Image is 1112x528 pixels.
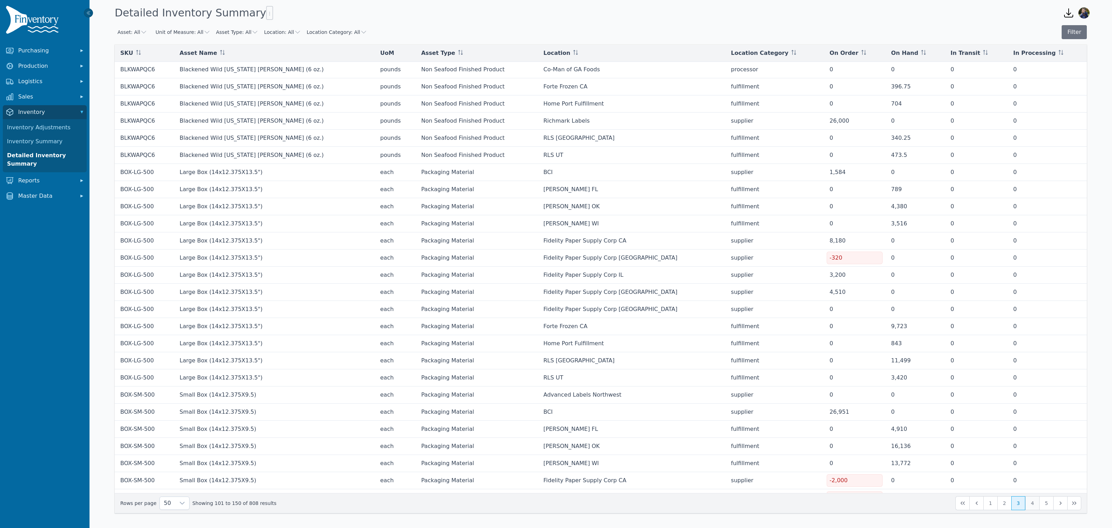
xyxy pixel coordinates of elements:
[891,185,939,194] div: 789
[725,181,824,198] td: fulfillment
[829,219,880,228] div: 0
[538,95,725,113] td: Home Port Fulfillment
[18,176,74,185] span: Reports
[174,198,375,215] td: Large Box (14x12.375X13.5")
[538,352,725,369] td: RLS [GEOGRAPHIC_DATA]
[543,49,570,57] span: Location
[380,49,394,57] span: UoM
[950,271,1002,279] div: 0
[538,164,725,181] td: BCI
[1013,271,1081,279] div: 0
[829,305,880,313] div: 0
[829,168,880,176] div: 1,584
[1013,49,1056,57] span: In Processing
[538,113,725,130] td: Richmark Labels
[115,369,174,386] td: BOX-LG-500
[1062,25,1087,39] button: Filter
[891,134,939,142] div: 340.25
[415,198,538,215] td: Packaging Material
[115,215,174,232] td: BOX-LG-500
[1013,356,1081,365] div: 0
[950,408,1002,416] div: 0
[725,318,824,335] td: fulfillment
[174,164,375,181] td: Large Box (14x12.375X13.5")
[950,151,1002,159] div: 0
[538,78,725,95] td: Forte Frozen CA
[891,254,939,262] div: 0
[829,322,880,331] div: 0
[421,49,455,57] span: Asset Type
[375,301,415,318] td: each
[415,130,538,147] td: Non Seafood Finished Product
[950,117,1002,125] div: 0
[3,59,87,73] button: Production
[538,249,725,267] td: Fidelity Paper Supply Corp [GEOGRAPHIC_DATA]
[1013,237,1081,245] div: 0
[115,404,174,421] td: BOX-SM-500
[4,121,85,135] a: Inventory Adjustments
[375,164,415,181] td: each
[950,425,1002,433] div: 0
[1013,219,1081,228] div: 0
[115,335,174,352] td: BOX-LG-500
[415,232,538,249] td: Packaging Material
[538,284,725,301] td: Fidelity Paper Supply Corp [GEOGRAPHIC_DATA]
[1013,408,1081,416] div: 0
[891,459,939,468] div: 13,772
[725,95,824,113] td: fulfillment
[725,301,824,318] td: supplier
[415,147,538,164] td: Non Seafood Finished Product
[1013,134,1081,142] div: 0
[725,455,824,472] td: fulfillment
[415,472,538,489] td: Packaging Material
[950,374,1002,382] div: 0
[115,301,174,318] td: BOX-LG-500
[829,339,880,348] div: 0
[725,164,824,181] td: supplier
[950,100,1002,108] div: 0
[174,215,375,232] td: Large Box (14x12.375X13.5")
[829,65,880,74] div: 0
[1013,288,1081,296] div: 0
[955,496,969,510] button: First Page
[115,232,174,249] td: BOX-LG-500
[375,147,415,164] td: pounds
[375,113,415,130] td: pounds
[264,29,301,36] button: Location: All
[375,455,415,472] td: each
[1053,496,1067,510] button: Next Page
[415,369,538,386] td: Packaging Material
[891,391,939,399] div: 0
[1013,185,1081,194] div: 0
[180,49,217,57] span: Asset Name
[1013,425,1081,433] div: 0
[375,61,415,78] td: pounds
[725,249,824,267] td: supplier
[415,455,538,472] td: Packaging Material
[174,318,375,335] td: Large Box (14x12.375X13.5")
[174,455,375,472] td: Small Box (14x12.375X9.5)
[115,438,174,455] td: BOX-SM-500
[375,352,415,369] td: each
[983,496,997,510] button: Page 1
[891,117,939,125] div: 0
[725,113,824,130] td: supplier
[415,489,538,506] td: Packaging Material
[538,386,725,404] td: Advanced Labels Northwest
[950,305,1002,313] div: 0
[538,472,725,489] td: Fidelity Paper Supply Corp CA
[891,305,939,313] div: 0
[174,369,375,386] td: Large Box (14x12.375X13.5")
[538,215,725,232] td: [PERSON_NAME] WI
[415,61,538,78] td: Non Seafood Finished Product
[375,386,415,404] td: each
[538,438,725,455] td: [PERSON_NAME] OK
[725,386,824,404] td: supplier
[1013,82,1081,91] div: 0
[538,267,725,284] td: Fidelity Paper Supply Corp IL
[174,95,375,113] td: Blackened Wild [US_STATE] [PERSON_NAME] (6 oz.)
[375,438,415,455] td: each
[950,288,1002,296] div: 0
[538,198,725,215] td: [PERSON_NAME] OK
[375,369,415,386] td: each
